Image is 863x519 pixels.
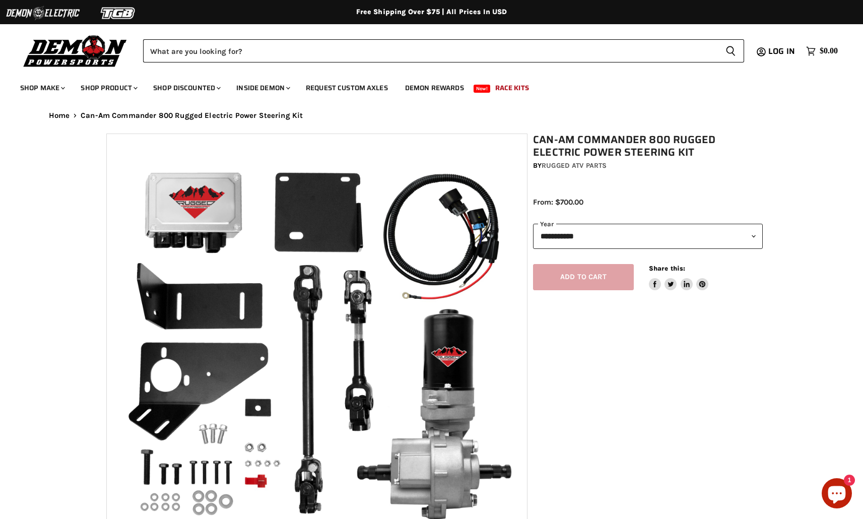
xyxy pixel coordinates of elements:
a: Shop Make [13,78,71,98]
span: $0.00 [820,46,838,56]
span: Log in [768,45,795,57]
img: Demon Electric Logo 2 [5,4,81,23]
aside: Share this: [649,264,709,291]
a: Request Custom Axles [298,78,395,98]
span: Share this: [649,265,685,272]
form: Product [143,39,744,62]
div: Free Shipping Over $75 | All Prices In USD [29,8,835,17]
inbox-online-store-chat: Shopify online store chat [819,478,855,511]
span: From: $700.00 [533,198,583,207]
h1: Can-Am Commander 800 Rugged Electric Power Steering Kit [533,134,763,159]
a: Inside Demon [229,78,296,98]
img: TGB Logo 2 [81,4,156,23]
a: Shop Discounted [146,78,227,98]
input: Search [143,39,717,62]
ul: Main menu [13,74,835,98]
a: Shop Product [73,78,144,98]
img: Demon Powersports [20,33,130,69]
a: Rugged ATV Parts [542,161,607,170]
a: Race Kits [488,78,537,98]
a: Demon Rewards [397,78,472,98]
nav: Breadcrumbs [29,111,835,120]
button: Search [717,39,744,62]
div: by [533,160,763,171]
a: $0.00 [801,44,843,58]
select: year [533,224,763,248]
span: New! [474,85,491,93]
span: Can-Am Commander 800 Rugged Electric Power Steering Kit [81,111,303,120]
a: Home [49,111,70,120]
a: Log in [764,47,801,56]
